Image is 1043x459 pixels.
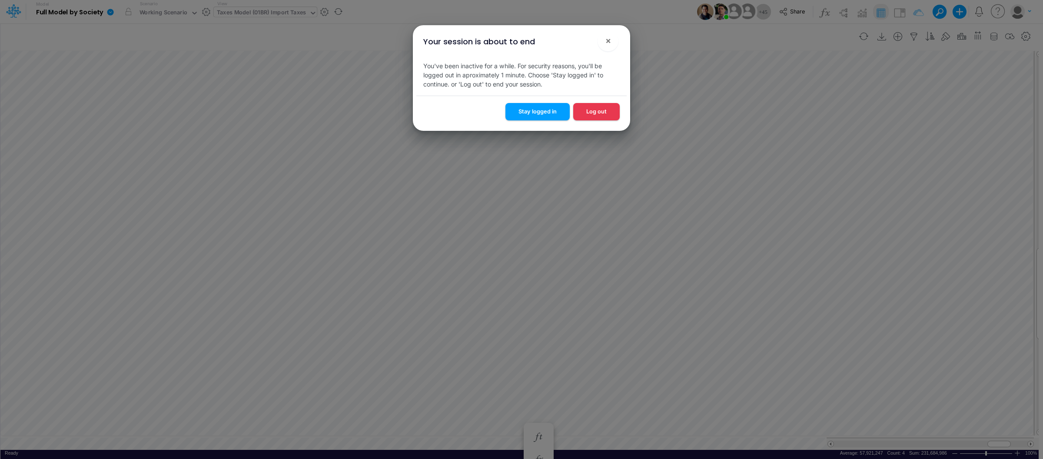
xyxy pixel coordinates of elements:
div: Your session is about to end [423,36,535,47]
button: Close [598,30,618,51]
button: Log out [573,103,620,120]
div: You've been inactive for a while. For security reasons, you'll be logged out in aproximately 1 mi... [416,54,627,96]
button: Stay logged in [505,103,570,120]
span: × [605,35,611,46]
